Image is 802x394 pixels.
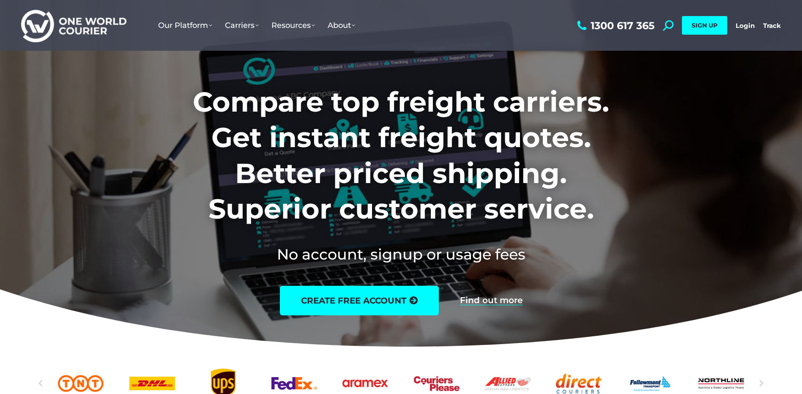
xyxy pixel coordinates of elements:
a: 1300 617 365 [575,20,654,31]
h2: No account, signup or usage fees [137,244,665,265]
h1: Compare top freight carriers. Get instant freight quotes. Better priced shipping. Superior custom... [137,84,665,227]
a: Login [736,22,755,30]
a: SIGN UP [682,16,727,35]
span: Carriers [225,21,259,30]
a: Find out more [460,296,523,305]
span: Resources [271,21,315,30]
a: create free account [280,286,439,315]
span: Our Platform [158,21,212,30]
a: Carriers [219,12,265,38]
span: About [328,21,355,30]
span: SIGN UP [692,22,717,29]
a: Track [763,22,781,30]
a: Resources [265,12,321,38]
img: One World Courier [21,8,126,43]
a: About [321,12,361,38]
a: Our Platform [152,12,219,38]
